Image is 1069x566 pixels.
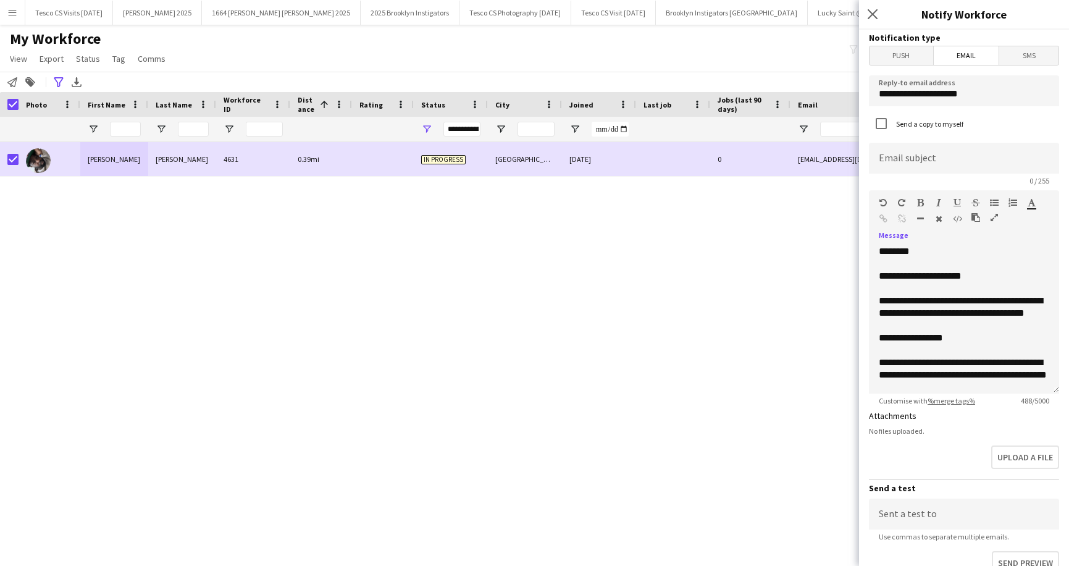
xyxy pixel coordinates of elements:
button: Horizontal Line [916,214,924,224]
span: First Name [88,100,125,109]
span: 488 / 5000 [1011,396,1059,405]
button: Open Filter Menu [88,124,99,135]
input: Email Filter Input [820,122,1030,137]
span: Email [934,46,999,65]
app-action-btn: Export XLSX [69,75,84,90]
div: [PERSON_NAME] [148,142,216,176]
span: My Workforce [10,30,101,48]
span: Workforce ID [224,95,268,114]
input: Joined Filter Input [592,122,629,137]
span: Rating [359,100,383,109]
button: Tesco CS Visits [DATE] [25,1,113,25]
h3: Send a test [869,483,1059,494]
span: Comms [138,53,166,64]
input: City Filter Input [518,122,555,137]
a: Status [71,51,105,67]
app-action-btn: Notify workforce [5,75,20,90]
button: Ordered List [1008,198,1017,208]
button: Open Filter Menu [224,124,235,135]
button: Bold [916,198,924,208]
span: Use commas to separate multiple emails. [869,532,1019,541]
input: First Name Filter Input [110,122,141,137]
button: Open Filter Menu [798,124,809,135]
input: Workforce ID Filter Input [246,122,283,137]
div: [EMAIL_ADDRESS][DOMAIN_NAME] [790,142,1038,176]
button: Redo [897,198,906,208]
span: 0 / 255 [1020,176,1059,185]
button: Open Filter Menu [495,124,506,135]
div: 4631 [216,142,290,176]
input: Last Name Filter Input [178,122,209,137]
div: 0 [710,142,790,176]
span: City [495,100,509,109]
button: Unordered List [990,198,999,208]
app-action-btn: Add to tag [23,75,38,90]
a: Comms [133,51,170,67]
app-action-btn: Advanced filters [51,75,66,90]
button: Brooklyn Instigators [GEOGRAPHIC_DATA] [656,1,808,25]
button: Paste as plain text [971,213,980,222]
img: Nathan Gardner [26,148,51,173]
span: Export [40,53,64,64]
button: Tesco CS Visit [DATE] [571,1,656,25]
button: Fullscreen [990,213,999,222]
span: Email [798,100,818,109]
label: Send a copy to myself [894,119,963,129]
span: View [10,53,27,64]
button: 2025 Brooklyn Instigators [361,1,459,25]
a: View [5,51,32,67]
button: Open Filter Menu [421,124,432,135]
div: [PERSON_NAME] [80,142,148,176]
h3: Notification type [869,32,1059,43]
span: Photo [26,100,47,109]
span: Push [870,46,933,65]
span: Last Name [156,100,192,109]
span: Last job [643,100,671,109]
span: Customise with [869,396,985,405]
button: Upload a file [991,446,1059,469]
span: Joined [569,100,593,109]
span: Status [421,100,445,109]
span: Status [76,53,100,64]
button: Text Color [1027,198,1036,208]
div: No files uploaded. [869,426,1059,436]
span: In progress [421,155,466,164]
a: %merge tags% [928,396,975,405]
button: Open Filter Menu [156,124,167,135]
span: Tag [112,53,125,64]
button: [PERSON_NAME] 2025 [113,1,202,25]
a: Export [35,51,69,67]
span: SMS [999,46,1059,65]
button: Undo [879,198,887,208]
button: Clear Formatting [934,214,943,224]
label: Attachments [869,410,916,421]
button: Strikethrough [971,198,980,208]
button: Underline [953,198,962,208]
div: [DATE] [562,142,636,176]
span: Distance [298,95,315,114]
button: Italic [934,198,943,208]
button: Lucky Saint @ [PERSON_NAME] Half 2025 [808,1,957,25]
button: Open Filter Menu [569,124,581,135]
button: 1664 [PERSON_NAME] [PERSON_NAME] 2025 [202,1,361,25]
span: 0.39mi [298,154,319,164]
h3: Notify Workforce [859,6,1069,22]
a: Tag [107,51,130,67]
button: HTML Code [953,214,962,224]
span: Jobs (last 90 days) [718,95,768,114]
div: [GEOGRAPHIC_DATA] [488,142,562,176]
button: Tesco CS Photography [DATE] [459,1,571,25]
